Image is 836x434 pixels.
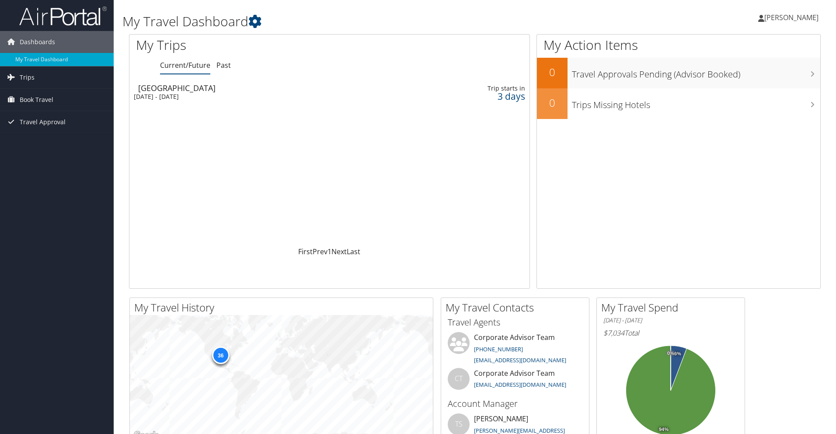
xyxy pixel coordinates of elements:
h2: My Travel History [134,300,433,315]
h1: My Travel Dashboard [122,12,592,31]
span: $7,034 [603,328,624,338]
div: 3 days [435,92,525,100]
h2: 0 [537,65,568,80]
span: Book Travel [20,89,53,111]
tspan: 94% [659,427,669,432]
li: Corporate Advisor Team [443,368,587,396]
a: Current/Future [160,60,210,70]
div: 36 [212,346,229,364]
tspan: 6% [674,351,681,357]
span: Trips [20,66,35,88]
a: Next [331,247,347,256]
a: 0Travel Approvals Pending (Advisor Booked) [537,58,820,88]
span: Travel Approval [20,111,66,133]
tspan: 0% [667,351,674,356]
h2: My Travel Contacts [446,300,589,315]
h3: Travel Approvals Pending (Advisor Booked) [572,64,820,80]
a: First [298,247,313,256]
div: Trip starts in [435,84,525,92]
div: [DATE] - [DATE] [134,93,381,101]
h2: 0 [537,95,568,110]
a: [PERSON_NAME] [758,4,827,31]
h6: [DATE] - [DATE] [603,316,738,325]
h3: Travel Agents [448,316,582,329]
a: Last [347,247,360,256]
a: [EMAIL_ADDRESS][DOMAIN_NAME] [474,356,566,364]
li: Corporate Advisor Team [443,332,587,368]
h1: My Trips [136,36,356,54]
h6: Total [603,328,738,338]
img: airportal-logo.png [19,6,107,26]
a: Prev [313,247,327,256]
a: [PHONE_NUMBER] [474,345,523,353]
a: 0Trips Missing Hotels [537,88,820,119]
a: [EMAIL_ADDRESS][DOMAIN_NAME] [474,381,566,388]
h3: Trips Missing Hotels [572,94,820,111]
span: Dashboards [20,31,55,53]
a: 1 [327,247,331,256]
h2: My Travel Spend [601,300,745,315]
a: Past [216,60,231,70]
h3: Account Manager [448,398,582,410]
div: [GEOGRAPHIC_DATA] [138,84,385,92]
h1: My Action Items [537,36,820,54]
span: [PERSON_NAME] [764,13,819,22]
div: CT [448,368,470,390]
